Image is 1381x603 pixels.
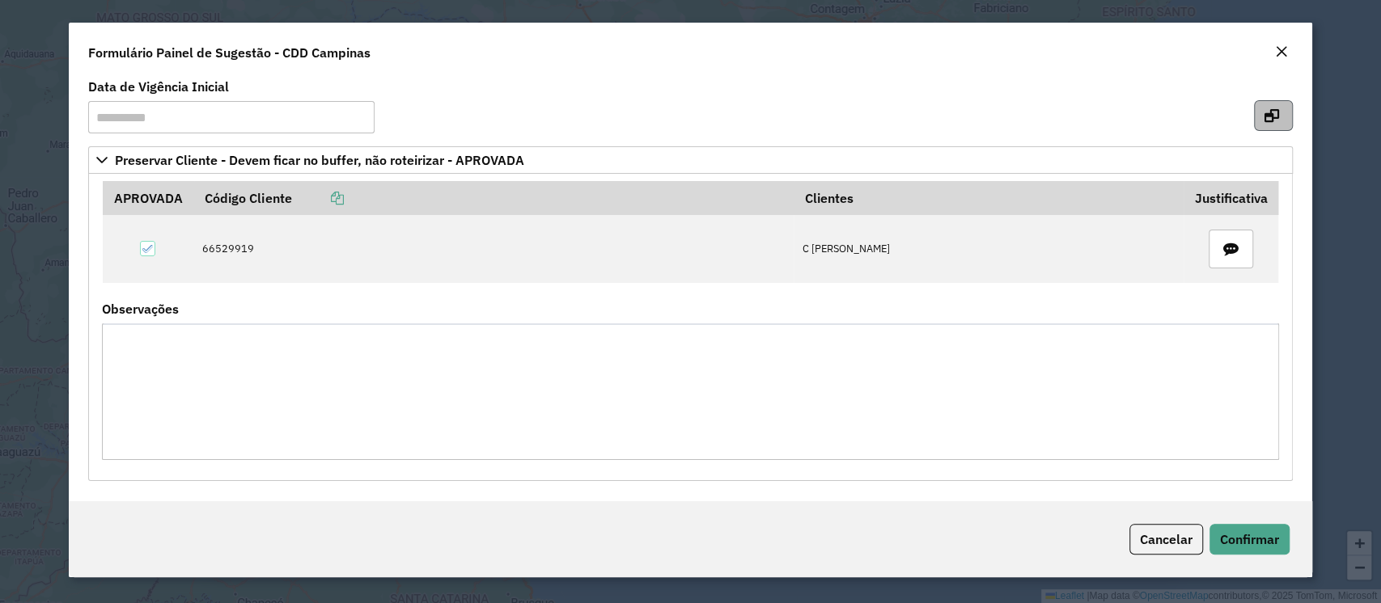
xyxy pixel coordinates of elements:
th: Justificativa [1184,181,1278,215]
label: Data de Vigência Inicial [88,77,229,96]
div: Preservar Cliente - Devem ficar no buffer, não roteirizar - APROVADA [88,174,1292,481]
label: Observações [102,299,179,318]
span: Preservar Cliente - Devem ficar no buffer, não roteirizar - APROVADA [115,154,524,167]
td: C [PERSON_NAME] [794,215,1184,283]
button: Cancelar [1129,524,1203,555]
th: APROVADA [103,181,194,215]
hb-button: Confirma sugestões e abre em nova aba [1254,106,1293,122]
h4: Formulário Painel de Sugestão - CDD Campinas [88,43,371,62]
th: Clientes [794,181,1184,215]
span: Cancelar [1140,531,1192,547]
button: Confirmar [1209,524,1290,555]
span: Confirmar [1220,531,1279,547]
em: Fechar [1275,45,1288,58]
th: Código Cliente [194,181,794,215]
button: Close [1270,42,1293,63]
td: 66529919 [194,215,794,283]
a: Preservar Cliente - Devem ficar no buffer, não roteirizar - APROVADA [88,146,1292,174]
a: Copiar [291,190,343,206]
